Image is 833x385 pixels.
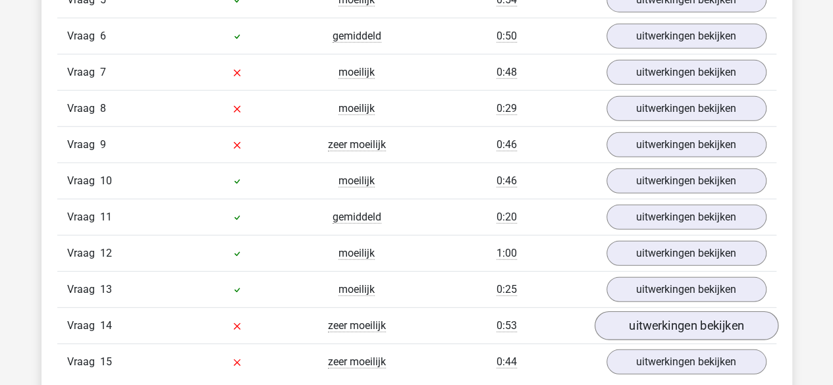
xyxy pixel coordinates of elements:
span: moeilijk [338,102,375,115]
a: uitwerkingen bekijken [594,312,778,341]
span: 10 [100,174,112,187]
span: 6 [100,30,106,42]
span: 9 [100,138,106,151]
span: gemiddeld [333,30,381,43]
span: 0:20 [497,211,517,224]
span: moeilijk [338,174,375,188]
a: uitwerkingen bekijken [606,132,766,157]
span: 0:44 [497,355,517,369]
span: zeer moeilijk [328,138,386,151]
a: uitwerkingen bekijken [606,96,766,121]
span: 8 [100,102,106,115]
span: 15 [100,355,112,368]
span: 12 [100,247,112,259]
span: Vraag [67,101,100,116]
span: Vraag [67,245,100,261]
span: moeilijk [338,247,375,260]
span: 7 [100,66,106,78]
a: uitwerkingen bekijken [606,24,766,49]
a: uitwerkingen bekijken [606,168,766,193]
a: uitwerkingen bekijken [606,277,766,302]
span: Vraag [67,137,100,153]
span: 0:53 [497,319,517,332]
span: Vraag [67,28,100,44]
span: moeilijk [338,66,375,79]
span: 1:00 [497,247,517,260]
a: uitwerkingen bekijken [606,60,766,85]
a: uitwerkingen bekijken [606,205,766,230]
span: Vraag [67,173,100,189]
span: 0:25 [497,283,517,296]
span: Vraag [67,318,100,334]
span: 0:50 [497,30,517,43]
span: 0:29 [497,102,517,115]
span: 0:46 [497,174,517,188]
span: Vraag [67,354,100,370]
a: uitwerkingen bekijken [606,349,766,374]
span: Vraag [67,282,100,297]
span: 14 [100,319,112,332]
span: zeer moeilijk [328,319,386,332]
span: Vraag [67,64,100,80]
span: 11 [100,211,112,223]
span: moeilijk [338,283,375,296]
span: 0:48 [497,66,517,79]
a: uitwerkingen bekijken [606,241,766,266]
span: gemiddeld [333,211,381,224]
span: Vraag [67,209,100,225]
span: zeer moeilijk [328,355,386,369]
span: 13 [100,283,112,295]
span: 0:46 [497,138,517,151]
